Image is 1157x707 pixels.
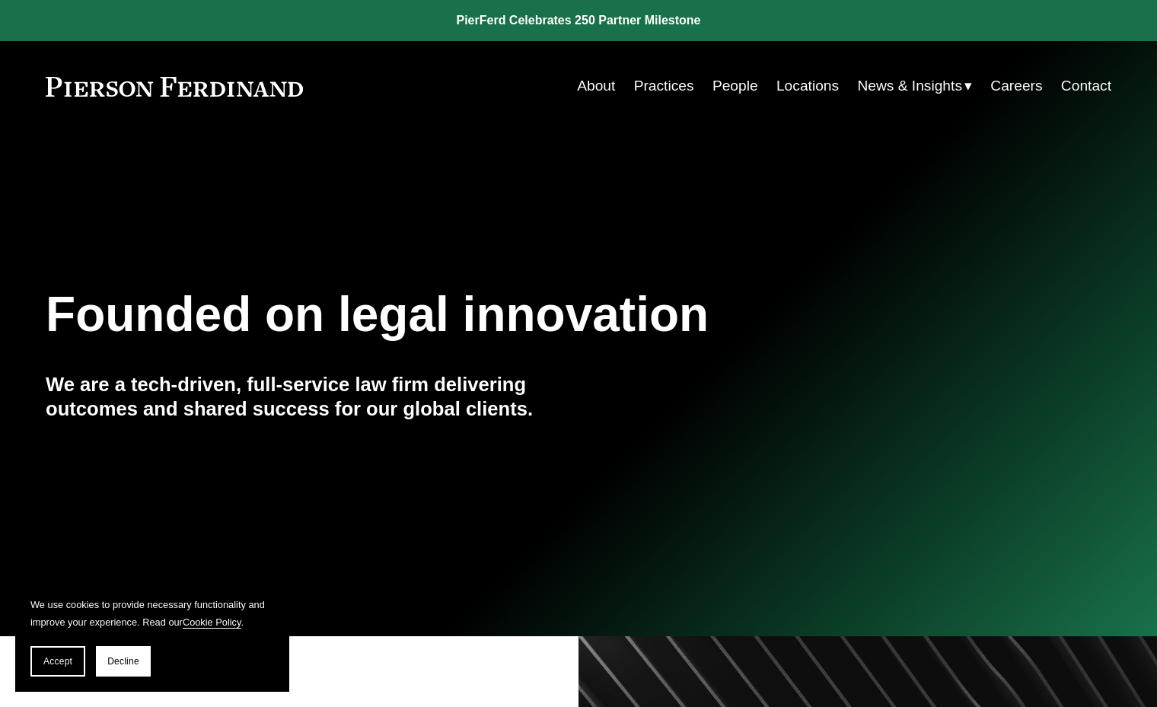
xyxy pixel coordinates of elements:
[107,656,139,667] span: Decline
[776,72,839,100] a: Locations
[1061,72,1111,100] a: Contact
[46,287,934,342] h1: Founded on legal innovation
[857,72,972,100] a: folder dropdown
[990,72,1042,100] a: Careers
[30,646,85,677] button: Accept
[43,656,72,667] span: Accept
[634,72,694,100] a: Practices
[577,72,615,100] a: About
[857,73,962,100] span: News & Insights
[46,372,578,422] h4: We are a tech-driven, full-service law firm delivering outcomes and shared success for our global...
[712,72,758,100] a: People
[96,646,151,677] button: Decline
[15,581,289,692] section: Cookie banner
[30,596,274,631] p: We use cookies to provide necessary functionality and improve your experience. Read our .
[183,616,241,628] a: Cookie Policy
